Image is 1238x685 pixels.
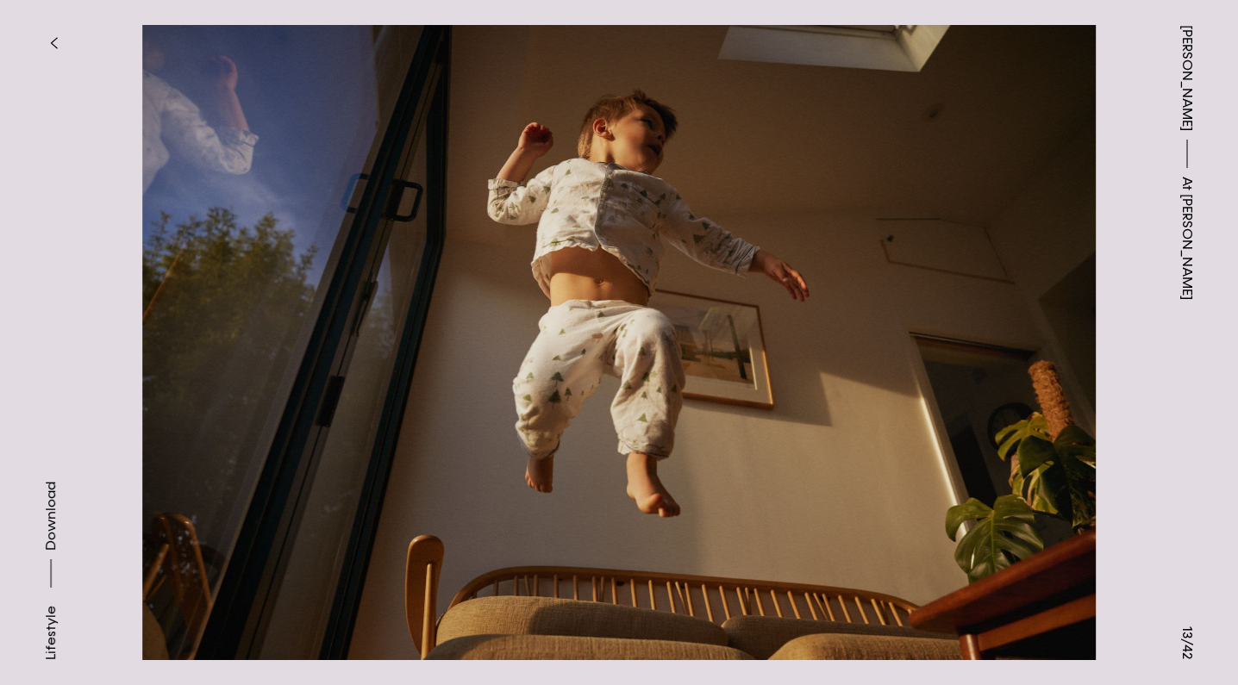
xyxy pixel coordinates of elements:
span: At [PERSON_NAME] [1177,177,1197,300]
span: Download [42,482,59,551]
div: Lifestyle [41,606,61,660]
a: [PERSON_NAME] [1177,25,1197,131]
button: Download asset [41,482,61,596]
